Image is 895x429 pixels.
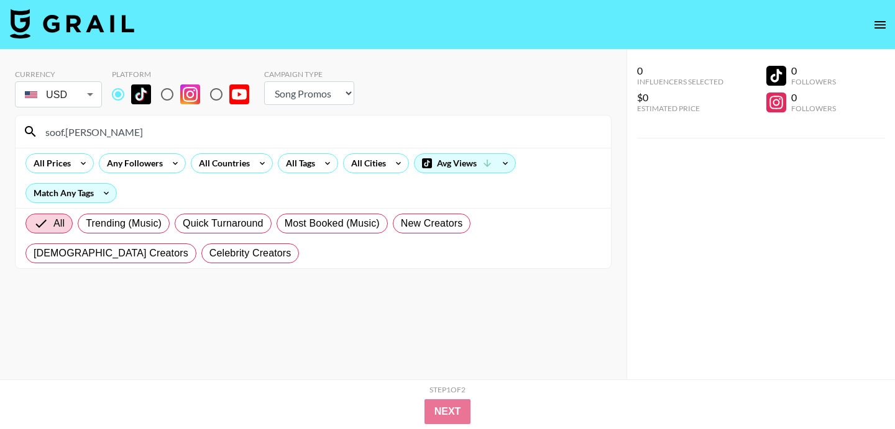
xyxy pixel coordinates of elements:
[637,65,723,77] div: 0
[10,9,134,38] img: Grail Talent
[637,91,723,104] div: $0
[26,184,116,202] div: Match Any Tags
[38,122,604,142] input: Search by User Name
[637,104,723,113] div: Estimated Price
[26,154,73,173] div: All Prices
[53,216,65,231] span: All
[415,154,515,173] div: Avg Views
[131,84,151,104] img: TikTok
[180,84,200,104] img: Instagram
[425,399,471,424] button: Next
[15,70,102,79] div: Currency
[401,216,463,231] span: New Creators
[868,12,893,37] button: open drawer
[229,84,249,104] img: YouTube
[278,154,318,173] div: All Tags
[833,367,880,414] iframe: Drift Widget Chat Controller
[112,70,259,79] div: Platform
[791,65,836,77] div: 0
[791,104,836,113] div: Followers
[191,154,252,173] div: All Countries
[285,216,380,231] span: Most Booked (Music)
[344,154,388,173] div: All Cities
[34,246,188,261] span: [DEMOGRAPHIC_DATA] Creators
[183,216,264,231] span: Quick Turnaround
[637,77,723,86] div: Influencers Selected
[791,77,836,86] div: Followers
[209,246,291,261] span: Celebrity Creators
[86,216,162,231] span: Trending (Music)
[791,91,836,104] div: 0
[429,385,466,394] div: Step 1 of 2
[17,84,99,106] div: USD
[99,154,165,173] div: Any Followers
[264,70,354,79] div: Campaign Type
